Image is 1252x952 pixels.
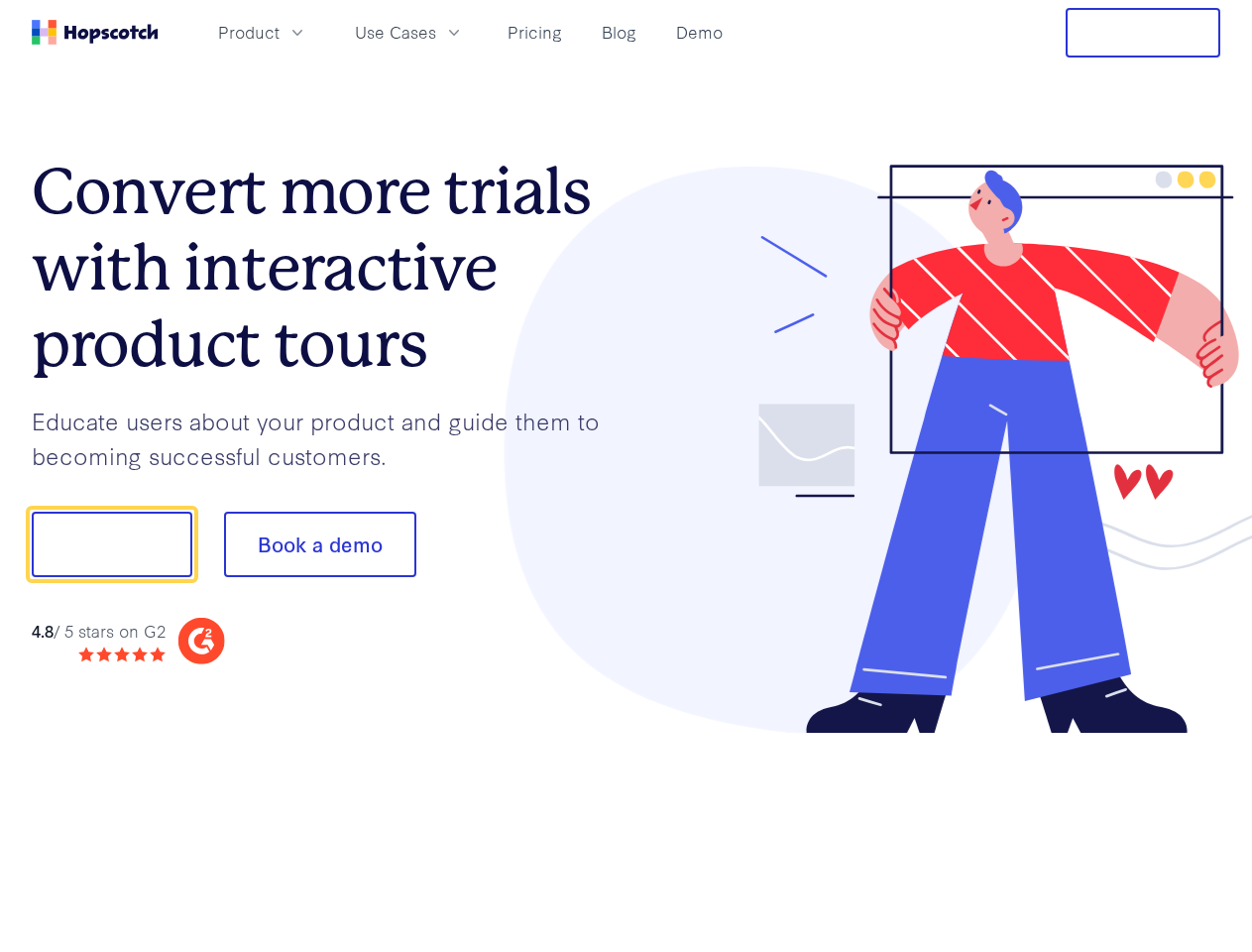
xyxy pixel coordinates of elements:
span: Product [218,20,280,45]
button: Show me! [32,512,192,577]
div: / 5 stars on G2 [32,619,166,644]
button: Product [206,16,319,49]
strong: 4.8 [32,619,54,642]
a: Pricing [500,16,570,49]
span: Use Cases [355,20,436,45]
a: Demo [668,16,731,49]
button: Book a demo [224,512,416,577]
button: Free Trial [1066,8,1220,58]
a: Home [32,20,159,45]
h1: Convert more trials with interactive product tours [32,154,626,382]
button: Use Cases [343,16,476,49]
p: Educate users about your product and guide them to becoming successful customers. [32,404,626,472]
a: Blog [594,16,644,49]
